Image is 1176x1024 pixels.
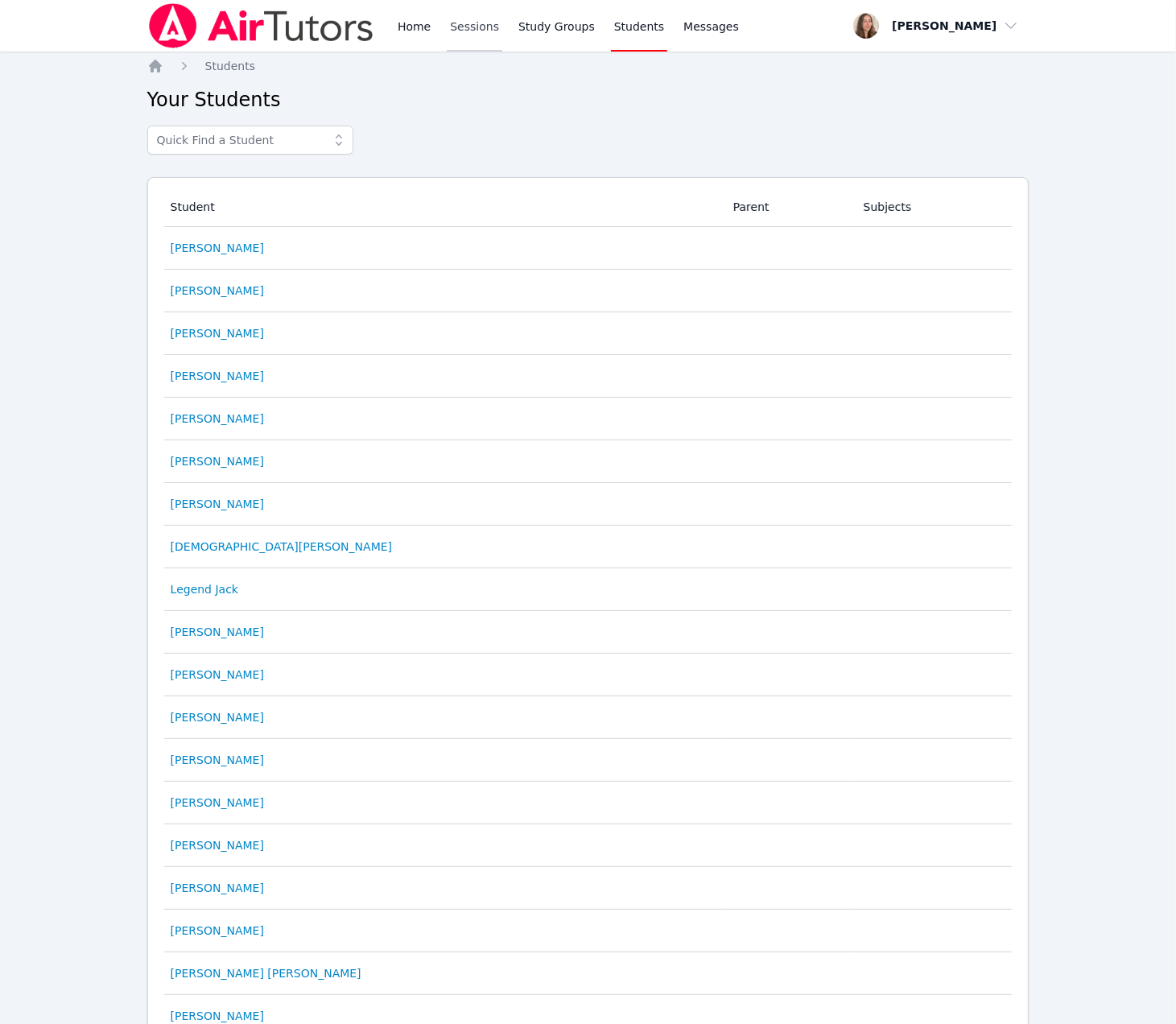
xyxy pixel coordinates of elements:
[164,483,1013,526] tr: [PERSON_NAME]
[164,910,1013,952] tr: [PERSON_NAME]
[683,19,739,35] span: Messages
[164,611,1013,654] tr: [PERSON_NAME]
[724,188,854,227] th: Parent
[147,87,1030,113] h2: Your Students
[171,880,264,896] a: [PERSON_NAME]
[171,1008,264,1024] a: [PERSON_NAME]
[171,965,361,981] a: [PERSON_NAME] [PERSON_NAME]
[147,126,353,155] input: Quick Find a Student
[171,539,392,555] a: [DEMOGRAPHIC_DATA][PERSON_NAME]
[171,368,264,384] a: [PERSON_NAME]
[171,667,264,683] a: [PERSON_NAME]
[164,227,1013,270] tr: [PERSON_NAME]
[171,624,264,640] a: [PERSON_NAME]
[171,283,264,299] a: [PERSON_NAME]
[164,355,1013,398] tr: [PERSON_NAME]
[164,867,1013,910] tr: [PERSON_NAME]
[171,411,264,427] a: [PERSON_NAME]
[171,752,264,768] a: [PERSON_NAME]
[164,188,724,227] th: Student
[164,440,1013,483] tr: [PERSON_NAME]
[164,696,1013,739] tr: [PERSON_NAME]
[164,654,1013,696] tr: [PERSON_NAME]
[164,782,1013,824] tr: [PERSON_NAME]
[171,581,238,597] a: Legend Jack
[171,240,264,256] a: [PERSON_NAME]
[205,58,255,74] a: Students
[171,837,264,853] a: [PERSON_NAME]
[171,795,264,811] a: [PERSON_NAME]
[164,312,1013,355] tr: [PERSON_NAME]
[171,923,264,939] a: [PERSON_NAME]
[171,325,264,341] a: [PERSON_NAME]
[164,398,1013,440] tr: [PERSON_NAME]
[171,453,264,469] a: [PERSON_NAME]
[147,3,375,48] img: Air Tutors
[171,496,264,512] a: [PERSON_NAME]
[147,58,1030,74] nav: Breadcrumb
[171,709,264,725] a: [PERSON_NAME]
[164,739,1013,782] tr: [PERSON_NAME]
[164,526,1013,568] tr: [DEMOGRAPHIC_DATA][PERSON_NAME]
[164,824,1013,867] tr: [PERSON_NAME]
[164,568,1013,611] tr: Legend Jack
[164,952,1013,995] tr: [PERSON_NAME] [PERSON_NAME]
[164,270,1013,312] tr: [PERSON_NAME]
[205,60,255,72] span: Students
[854,188,1013,227] th: Subjects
